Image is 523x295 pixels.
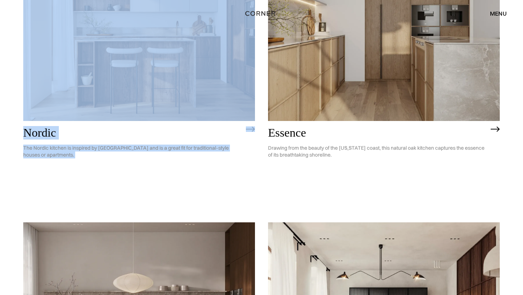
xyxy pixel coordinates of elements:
p: The Nordic kitchen is inspired by [GEOGRAPHIC_DATA] and is a great fit for traditional-style hous... [23,139,242,164]
h2: Essence [268,126,487,140]
h2: Nordic [23,126,242,140]
p: Drawing from the beauty of the [US_STATE] coast, this natural oak kitchen captures the essence of... [268,139,487,164]
div: menu [483,7,507,20]
a: home [239,9,284,18]
div: menu [490,11,507,16]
